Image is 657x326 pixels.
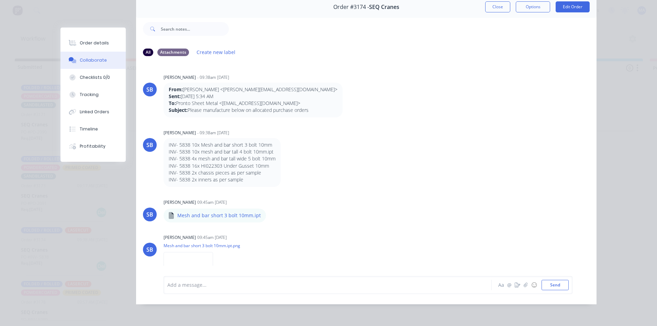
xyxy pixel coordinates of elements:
[60,86,126,103] button: Tracking
[80,109,109,115] div: Linked Orders
[146,85,153,94] div: SB
[516,1,550,12] button: Options
[169,107,188,113] strong: Subject:
[485,1,510,12] button: Close
[556,1,590,12] button: Edit Order
[542,280,569,290] button: Send
[164,130,196,136] div: [PERSON_NAME]
[169,162,276,169] p: INV- 5838 16x HI022303 Under Gusset 10mm
[197,74,229,81] div: - 09:38am [DATE]
[169,176,276,183] p: INV- 5838 2x inners as per sample
[169,169,276,176] p: INV- 5838 2x chassis pieces as per sample
[161,22,229,36] input: Search notes...
[497,281,505,289] button: Aa
[80,143,105,149] div: Profitability
[169,93,181,99] strong: Sent:
[333,4,369,10] span: Order #3174 -
[193,48,239,57] button: Create new label
[80,126,98,132] div: Timeline
[146,245,153,254] div: SB
[177,212,261,219] p: Mesh and bar short 3 bolt 10mm.ipt
[60,52,126,69] button: Collaborate
[530,281,538,289] button: ☺
[197,130,229,136] div: - 09:38am [DATE]
[80,57,107,63] div: Collaborate
[157,49,189,56] div: Attachments
[197,234,227,241] div: 09:45am [DATE]
[143,49,153,56] div: All
[164,234,196,241] div: [PERSON_NAME]
[369,4,399,10] span: SEQ Cranes
[164,243,240,249] p: Mesh and bar short 3 bolt 10mm.ipt.png
[164,74,196,81] div: [PERSON_NAME]
[505,281,513,289] button: @
[169,86,183,93] strong: From:
[80,74,110,81] div: Checklists 0/0
[60,138,126,155] button: Profitability
[169,155,276,162] p: INV- 5838 4x mesh and bar tall wide 5 bolt 10mm
[60,120,126,138] button: Timeline
[169,148,276,155] p: INV- 5838 10x mesh and bar tall 4 bolt 10mm.ipt
[146,210,153,219] div: SB
[60,69,126,86] button: Checklists 0/0
[80,40,109,46] div: Order details
[197,199,227,206] div: 09:45am [DATE]
[80,92,99,98] div: Tracking
[60,34,126,52] button: Order details
[146,141,153,149] div: SB
[164,199,196,206] div: [PERSON_NAME]
[60,103,126,120] button: Linked Orders
[169,86,337,114] p: [PERSON_NAME] <[PERSON_NAME][EMAIL_ADDRESS][DOMAIN_NAME]> [DATE] 5:34 AM Pronto Sheet Metal <[EMA...
[169,141,276,148] p: INV- 5838 10x Mesh and bar short 3 bolt 10mm
[169,100,176,106] strong: To:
